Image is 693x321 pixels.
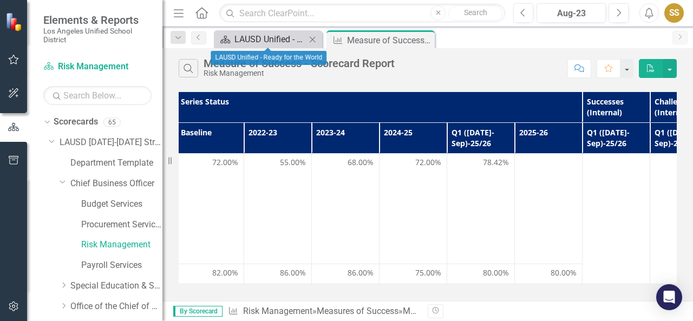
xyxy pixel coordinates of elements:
a: Chief Business Officer [70,178,162,190]
td: Double-Click to Edit [176,264,244,284]
button: Aug-23 [537,3,606,23]
input: Search ClearPoint... [219,4,505,23]
td: Double-Click to Edit [380,154,447,264]
span: 72.00% [415,157,441,168]
div: 65 [103,117,121,127]
span: 78.42% [483,157,509,168]
a: LAUSD [DATE]-[DATE] Strategic Plan [60,136,162,149]
div: » » [228,305,420,318]
a: Department Template [70,157,162,169]
td: Double-Click to Edit [447,154,515,264]
a: Scorecards [54,116,98,128]
td: Double-Click to Edit [312,154,380,264]
span: 68.00% [348,157,374,168]
a: Office of the Chief of Staff [70,300,162,313]
td: Double-Click to Edit [244,264,312,284]
td: Double-Click to Edit [515,154,583,264]
input: Search Below... [43,86,152,105]
a: Budget Services [81,198,162,211]
a: Risk Management [43,61,152,73]
a: Procurement Services Division [81,219,162,231]
span: By Scorecard [173,306,223,317]
div: Measure of Success - Scorecard Report [347,34,432,47]
a: Payroll Services [81,259,162,272]
span: 80.00% [551,267,577,278]
td: Double-Click to Edit [515,264,583,284]
td: Double-Click to Edit [583,154,650,284]
td: Double-Click to Edit [380,264,447,284]
a: Special Education & Specialized Programs [70,280,162,292]
div: Measure of Success - Scorecard Report [403,306,552,316]
a: LAUSD Unified - Ready for the World [217,32,306,46]
a: Measures of Success [317,306,398,316]
div: LAUSD Unified - Ready for the World [234,32,306,46]
td: Double-Click to Edit [244,154,312,264]
td: Double-Click to Edit [447,264,515,284]
div: Measure of Success - Scorecard Report [204,57,395,69]
span: 75.00% [415,267,441,278]
div: Open Intercom Messenger [656,284,682,310]
span: 72.00% [212,157,238,168]
div: Risk Management [204,69,395,77]
span: 86.00% [348,267,374,278]
span: 86.00% [280,267,306,278]
button: SS [664,3,684,23]
td: Double-Click to Edit [312,264,380,284]
span: Elements & Reports [43,14,152,27]
div: LAUSD Unified - Ready for the World [211,51,326,65]
span: 82.00% [212,267,238,278]
span: 80.00% [483,267,509,278]
img: ClearPoint Strategy [5,12,24,31]
div: Aug-23 [540,7,602,20]
button: Search [448,5,502,21]
a: Risk Management [81,239,162,251]
a: Risk Management [243,306,312,316]
span: Search [464,8,487,17]
small: Los Angeles Unified School District [43,27,152,44]
td: Double-Click to Edit [176,154,244,264]
span: 55.00% [280,157,306,168]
